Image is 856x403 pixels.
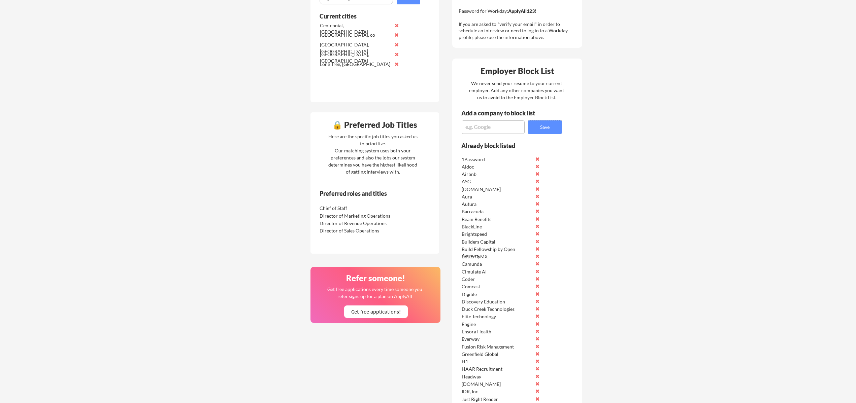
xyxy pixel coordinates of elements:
[320,213,391,219] div: Director of Marketing Operations
[462,328,533,335] div: Ensora Health
[462,291,533,298] div: Digible
[508,8,536,14] strong: ApplyAll123!
[462,163,533,170] div: Aidoc
[462,216,533,223] div: Beam Benefits
[327,133,419,175] div: Here are the specific job titles you asked us to prioritize. Our matching system uses both your p...
[320,51,391,64] div: [GEOGRAPHIC_DATA], [GEOGRAPHIC_DATA]
[462,253,533,260] div: ButterflyMX
[320,227,391,234] div: Director of Sales Operations
[462,261,533,267] div: Camunda
[462,388,533,395] div: IDR, Inc
[462,306,533,313] div: Duck Creek Technologies
[462,208,533,215] div: Barracuda
[320,22,391,35] div: Centennial, [GEOGRAPHIC_DATA]
[313,274,438,282] div: Refer someone!
[462,321,533,328] div: Engine
[462,178,533,185] div: ASG
[462,283,533,290] div: Comcast
[462,193,533,200] div: Aura
[455,67,580,75] div: Employer Block List
[320,41,391,54] div: [GEOGRAPHIC_DATA], [GEOGRAPHIC_DATA]
[462,239,533,245] div: Builders Capital
[528,120,562,134] button: Save
[462,336,533,342] div: Everway
[312,121,437,129] div: 🔒 Preferred Job Titles
[462,351,533,358] div: Greenfield Global
[462,313,533,320] div: Elite Technology
[462,186,533,193] div: [DOMAIN_NAME]
[327,286,423,300] div: Get free applications every time someone you refer signs up for a plan on ApplyAll
[462,231,533,237] div: Brightspeed
[320,220,391,227] div: Director of Revenue Operations
[320,32,391,38] div: [GEOGRAPHIC_DATA], co
[462,268,533,275] div: Cimulate AI
[461,110,546,116] div: Add a company to block list
[462,381,533,388] div: [DOMAIN_NAME]
[462,246,533,259] div: Build Fellowship by Open Avenues
[320,190,411,196] div: Preferred roles and titles
[462,366,533,372] div: HAAR Recruitment
[462,201,533,208] div: Autura
[320,61,391,68] div: Lone Tree, [GEOGRAPHIC_DATA]
[320,13,413,19] div: Current cities
[344,305,408,318] button: Get free applications!
[469,80,565,101] div: We never send your resume to your current employer. Add any other companies you want us to avoid ...
[462,373,533,380] div: Headway
[320,205,391,212] div: Chief of Staff
[462,171,533,178] div: Airbnb
[462,223,533,230] div: BlackLine
[462,343,533,350] div: Fusion Risk Management
[462,396,533,403] div: Just Right Reader
[461,143,553,149] div: Already block listed
[462,156,533,163] div: 1Password
[462,276,533,283] div: Coder
[462,358,533,365] div: H1
[462,298,533,305] div: Discovery Education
